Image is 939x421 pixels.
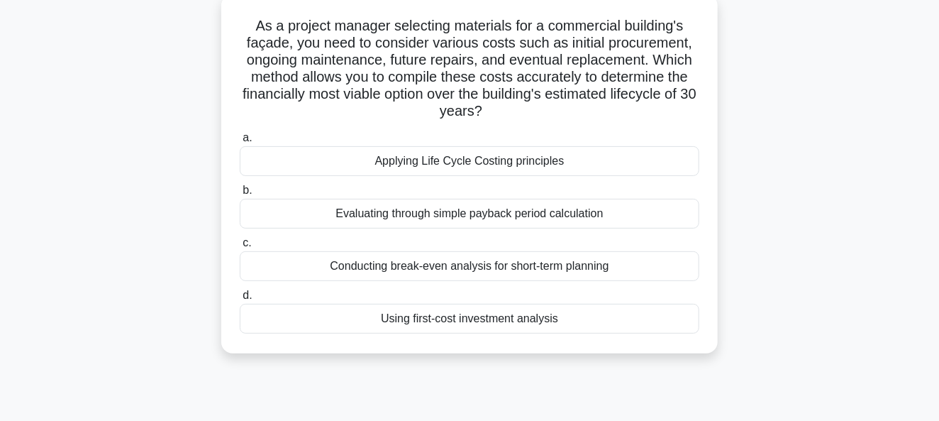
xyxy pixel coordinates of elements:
span: d. [243,289,252,301]
div: Evaluating through simple payback period calculation [240,199,699,229]
span: c. [243,236,251,248]
span: b. [243,184,252,196]
span: a. [243,131,252,143]
div: Conducting break-even analysis for short-term planning [240,251,699,281]
h5: As a project manager selecting materials for a commercial building's façade, you need to consider... [238,17,701,121]
div: Using first-cost investment analysis [240,304,699,334]
div: Applying Life Cycle Costing principles [240,146,699,176]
